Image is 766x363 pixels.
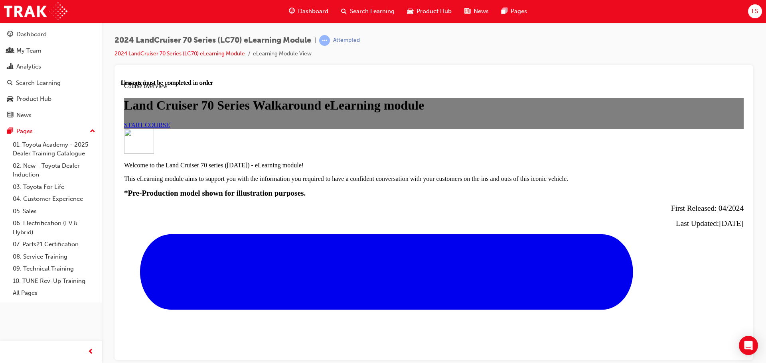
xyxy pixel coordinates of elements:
button: Pages [3,124,99,139]
a: guage-iconDashboard [282,3,335,20]
h1: Land Cruiser 70 Series Walkaround eLearning module [3,19,623,33]
div: Pages [16,127,33,136]
a: 01. Toyota Academy - 2025 Dealer Training Catalogue [10,139,99,160]
a: My Team [3,43,99,58]
a: All Pages [10,287,99,299]
button: DashboardMy TeamAnalyticsSearch LearningProduct HubNews [3,26,99,124]
span: search-icon [341,6,347,16]
span: News [474,7,489,16]
span: Dashboard [298,7,328,16]
div: Open Intercom Messenger [739,336,758,355]
span: guage-icon [289,6,295,16]
span: chart-icon [7,63,13,71]
a: Product Hub [3,92,99,106]
a: car-iconProduct Hub [401,3,458,20]
a: pages-iconPages [495,3,533,20]
div: Product Hub [16,94,51,104]
a: Analytics [3,59,99,74]
a: 2024 LandCruiser 70 Series (LC70) eLearning Module [115,50,245,57]
a: Search Learning [3,76,99,90]
a: 05. Sales [10,205,99,218]
div: Dashboard [16,30,47,39]
div: Search Learning [16,78,61,88]
a: 10. TUNE Rev-Up Training [10,275,99,287]
span: Search Learning [350,7,395,16]
span: car-icon [407,6,413,16]
div: News [16,111,32,120]
button: LS [748,4,762,18]
a: search-iconSearch Learning [335,3,401,20]
li: eLearning Module View [253,49,312,59]
span: car-icon [7,96,13,103]
a: news-iconNews [458,3,495,20]
span: news-icon [7,112,13,119]
span: guage-icon [7,31,13,38]
a: 03. Toyota For Life [10,181,99,193]
span: First Released: 04/2024 [550,125,623,133]
a: 09. Technical Training [10,263,99,275]
p: This eLearning module aims to support you with the information you required to have a confident c... [3,96,623,103]
a: 04. Customer Experience [10,193,99,205]
a: News [3,108,99,123]
div: My Team [16,46,41,55]
img: Trak [4,2,67,20]
span: | [314,36,316,45]
span: Last Updated:[DATE] [555,140,623,148]
span: pages-icon [7,128,13,135]
a: 08. Service Training [10,251,99,263]
a: 02. New - Toyota Dealer Induction [10,160,99,181]
span: news-icon [464,6,470,16]
strong: *Pre-Production model shown for illustration purposes. [3,110,185,118]
span: 2024 LandCruiser 70 Series (LC70) eLearning Module [115,36,311,45]
span: pages-icon [501,6,507,16]
a: 06. Electrification (EV & Hybrid) [10,217,99,238]
span: prev-icon [88,347,94,357]
span: people-icon [7,47,13,55]
span: learningRecordVerb_ATTEMPT-icon [319,35,330,46]
a: START COURSE [3,42,49,49]
a: Dashboard [3,27,99,42]
div: Analytics [16,62,41,71]
a: 07. Parts21 Certification [10,238,99,251]
p: Welcome to the Land Cruiser 70 series ([DATE]) - eLearning module! [3,82,623,90]
span: Pages [511,7,527,16]
span: Product Hub [417,7,452,16]
span: search-icon [7,80,13,87]
span: LS [752,7,758,16]
div: Attempted [333,37,360,44]
span: up-icon [90,126,95,137]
